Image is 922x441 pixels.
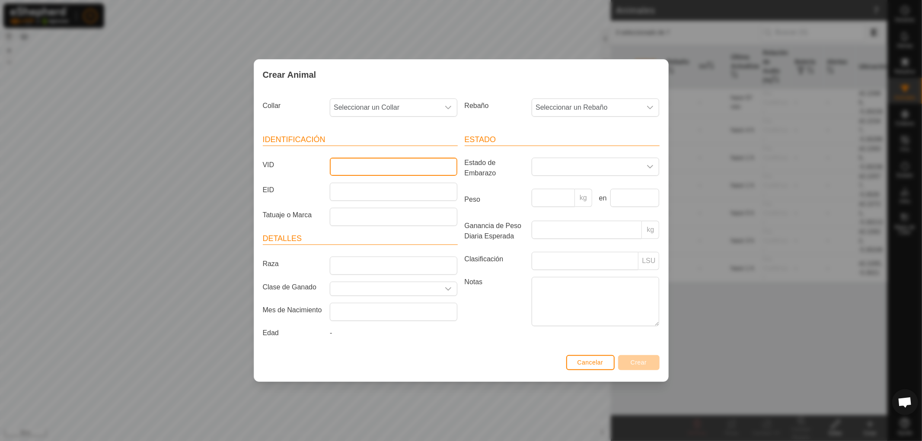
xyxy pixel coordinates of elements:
[461,189,529,210] label: Peso
[259,303,327,317] label: Mes de Nacimiento
[440,282,457,295] div: dropdown trigger
[461,98,529,113] label: Rebaño
[259,158,327,172] label: VID
[642,221,659,239] p-inputgroup-addon: kg
[461,277,529,326] label: Notas
[461,252,529,267] label: Clasificación
[263,134,458,146] header: Identificación
[461,221,529,241] label: Ganancia de Peso Diaria Esperada
[461,158,529,178] label: Estado de Embarazo
[641,99,659,116] div: dropdown trigger
[465,134,660,146] header: Estado
[259,328,327,338] label: Edad
[440,99,457,116] div: dropdown trigger
[259,208,327,222] label: Tatuaje o Marca
[259,183,327,197] label: EID
[577,359,603,366] span: Cancelar
[575,189,592,207] p-inputgroup-addon: kg
[263,68,316,81] span: Crear Animal
[259,257,327,271] label: Raza
[263,233,458,245] header: Detalles
[330,329,332,336] span: -
[259,98,327,113] label: Collar
[566,355,615,370] button: Cancelar
[631,359,647,366] span: Crear
[892,389,918,415] a: Chat abierto
[330,99,440,116] span: Seleccionar un Collar
[596,193,607,203] label: en
[259,282,327,292] label: Clase de Ganado
[641,158,659,175] div: dropdown trigger
[618,355,660,370] button: Crear
[532,99,641,116] span: Seleccionar un Rebaño
[638,252,659,270] p-inputgroup-addon: LSU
